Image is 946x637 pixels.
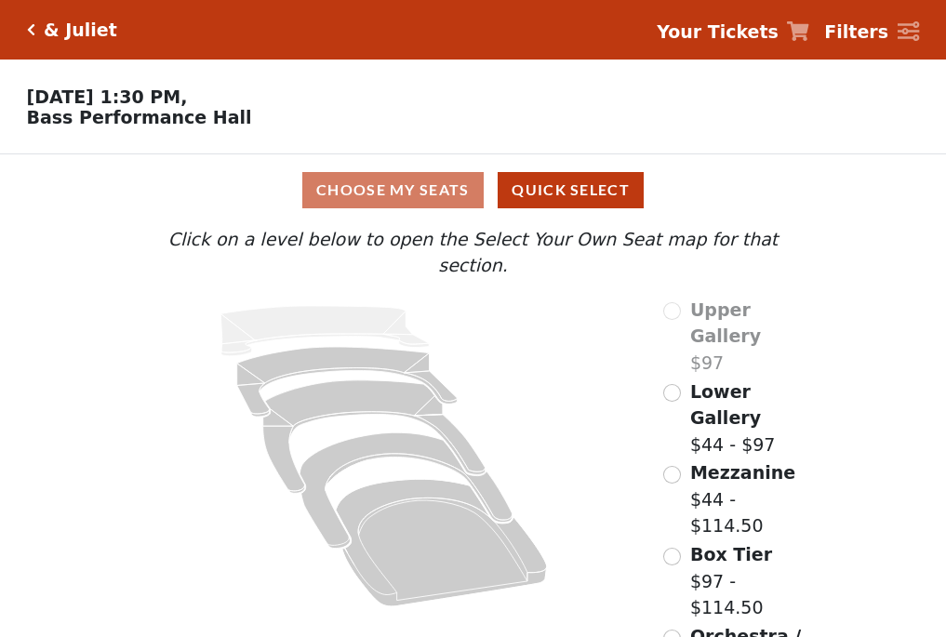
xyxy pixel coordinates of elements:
[690,381,761,429] span: Lower Gallery
[690,299,761,347] span: Upper Gallery
[237,347,458,417] path: Lower Gallery - Seats Available: 153
[690,541,815,621] label: $97 - $114.50
[824,19,919,46] a: Filters
[44,20,117,41] h5: & Juliet
[657,19,809,46] a: Your Tickets
[690,544,772,564] span: Box Tier
[131,226,814,279] p: Click on a level below to open the Select Your Own Seat map for that section.
[690,459,815,539] label: $44 - $114.50
[690,297,815,377] label: $97
[824,21,888,42] strong: Filters
[657,21,779,42] strong: Your Tickets
[221,306,430,356] path: Upper Gallery - Seats Available: 0
[690,378,815,458] label: $44 - $97
[27,23,35,36] a: Click here to go back to filters
[690,462,795,483] span: Mezzanine
[337,479,548,606] path: Orchestra / Parterre Circle - Seats Available: 146
[498,172,644,208] button: Quick Select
